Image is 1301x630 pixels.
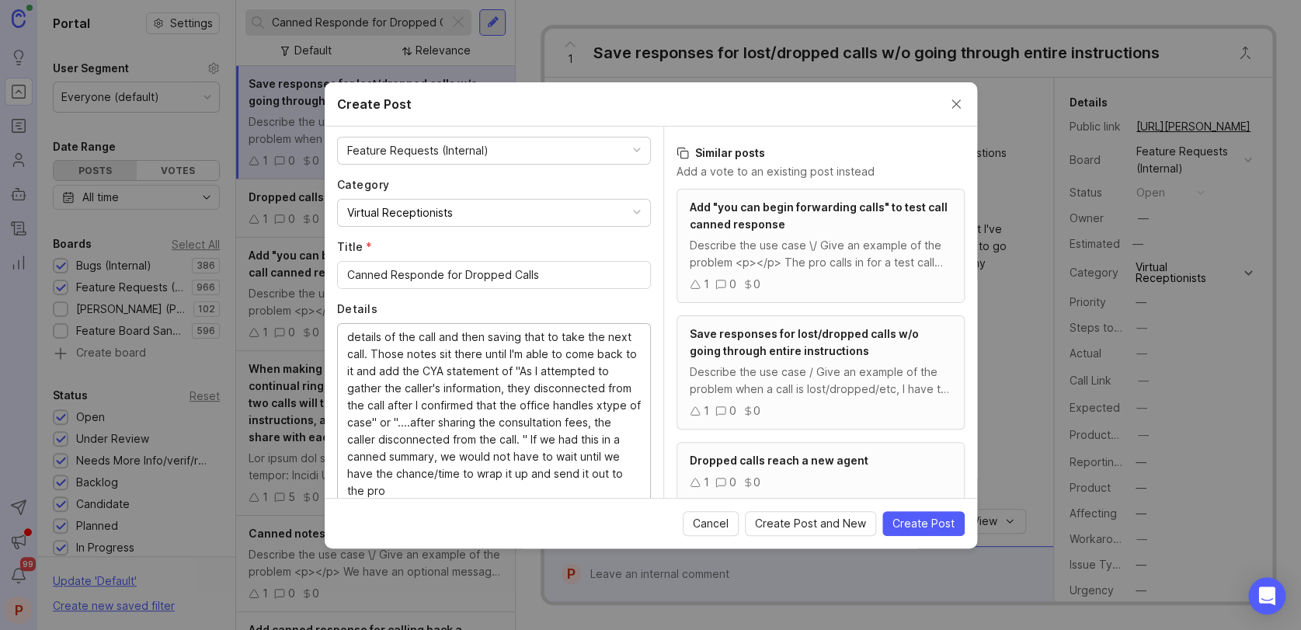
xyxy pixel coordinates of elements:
div: 1 [704,402,709,419]
p: Add a vote to an existing post instead [677,164,965,179]
button: Cancel [683,511,739,536]
span: Save responses for lost/dropped calls w/o going through entire instructions [690,327,919,357]
div: Feature Requests (Internal) [347,142,489,159]
div: 1 [704,276,709,293]
a: Add "you can begin forwarding calls" to test call canned responseDescribe the use case \/ Give an... [677,189,965,303]
span: Add "you can begin forwarding calls" to test call canned response [690,200,948,231]
a: Save responses for lost/dropped calls w/o going through entire instructionsDescribe the use case ... [677,315,965,430]
div: 1 [704,474,709,491]
button: Create Post and New [745,511,876,536]
span: Create Post and New [755,516,866,531]
span: Board (required) [337,116,377,129]
span: Cancel [693,516,729,531]
a: Dropped calls reach a new agent100 [677,442,965,501]
div: Virtual Receptionists [347,204,453,221]
div: 0 [753,276,760,293]
button: Close create post modal [948,96,965,113]
div: 0 [729,402,736,419]
label: Category [337,177,651,193]
div: Describe the use case \/ Give an example of the problem <p></p> The pro calls in for a test call ... [690,237,951,271]
span: Dropped calls reach a new agent [690,454,868,467]
span: Title (required) [337,240,372,253]
textarea: I often struggle to create a CYA summary when callers simply drop/disconnect from a call in the m... [347,329,641,499]
div: 0 [753,402,760,419]
h2: Create Post [337,95,412,113]
h3: Similar posts [677,145,965,161]
div: 0 [729,474,736,491]
input: Short, descriptive title [347,266,641,284]
button: Create Post [882,511,965,536]
div: 0 [729,276,736,293]
div: 0 [753,474,760,491]
label: Details [337,301,651,317]
div: Open Intercom Messenger [1248,577,1285,614]
div: Describe the use case / Give an example of the problem when a call is lost/dropped/etc, I have to... [690,364,951,398]
span: Create Post [892,516,955,531]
